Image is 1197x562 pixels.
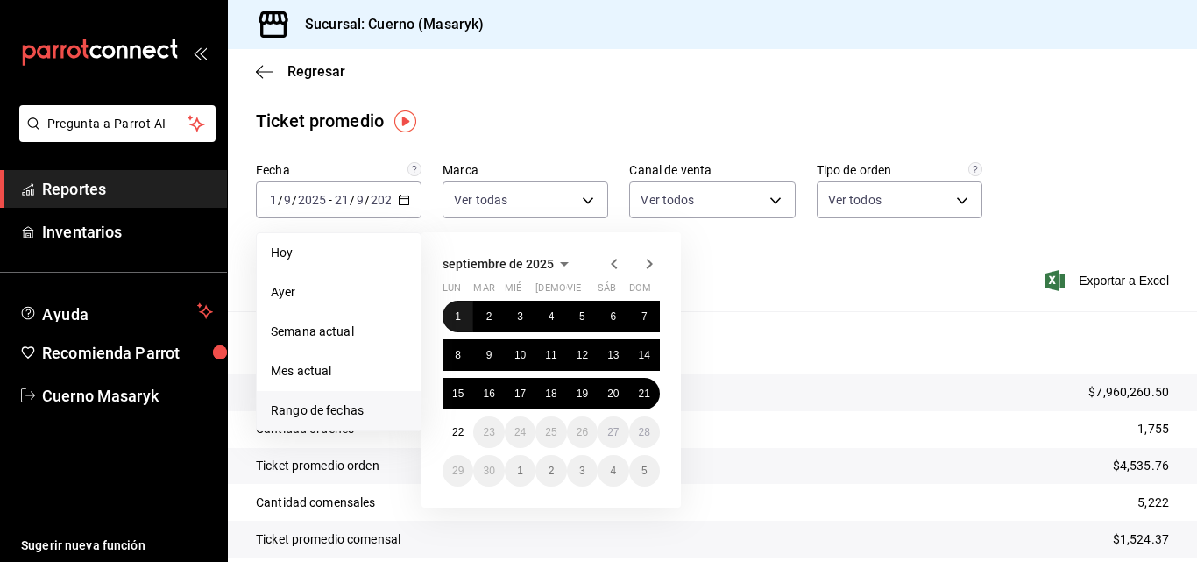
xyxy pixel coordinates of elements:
p: Ticket promedio orden [256,457,379,475]
button: Pregunta a Parrot AI [19,105,216,142]
span: - [329,193,332,207]
button: 4 de septiembre de 2025 [535,301,566,332]
abbr: 20 de septiembre de 2025 [607,388,619,400]
abbr: 25 de septiembre de 2025 [545,426,556,438]
abbr: lunes [443,282,461,301]
button: 28 de septiembre de 2025 [629,416,660,448]
button: 3 de octubre de 2025 [567,455,598,487]
button: 26 de septiembre de 2025 [567,416,598,448]
abbr: sábado [598,282,616,301]
abbr: 27 de septiembre de 2025 [607,426,619,438]
span: Inventarios [42,220,213,244]
abbr: 2 de octubre de 2025 [549,465,555,477]
abbr: 9 de septiembre de 2025 [486,349,492,361]
abbr: 17 de septiembre de 2025 [514,388,526,400]
span: Reportes [42,177,213,201]
input: ---- [297,193,327,207]
span: / [278,193,283,207]
button: 7 de septiembre de 2025 [629,301,660,332]
abbr: 30 de septiembre de 2025 [483,465,494,477]
abbr: 1 de octubre de 2025 [517,465,523,477]
abbr: jueves [535,282,639,301]
p: 5,222 [1137,494,1169,512]
abbr: 13 de septiembre de 2025 [607,349,619,361]
button: 23 de septiembre de 2025 [473,416,504,448]
button: 1 de octubre de 2025 [505,455,535,487]
div: Ticket promedio [256,108,384,134]
button: 1 de septiembre de 2025 [443,301,473,332]
span: Semana actual [271,323,407,341]
button: open_drawer_menu [193,46,207,60]
button: 8 de septiembre de 2025 [443,339,473,371]
img: Tooltip marker [394,110,416,132]
input: -- [334,193,350,207]
button: 6 de septiembre de 2025 [598,301,628,332]
span: Ayer [271,283,407,302]
button: 18 de septiembre de 2025 [535,378,566,409]
span: Ver todos [641,191,694,209]
h3: Sucursal: Cuerno (Masaryk) [291,14,484,35]
abbr: 18 de septiembre de 2025 [545,388,556,400]
button: Regresar [256,63,345,80]
button: 3 de septiembre de 2025 [505,301,535,332]
button: 24 de septiembre de 2025 [505,416,535,448]
span: / [292,193,297,207]
input: -- [356,193,365,207]
button: 2 de octubre de 2025 [535,455,566,487]
span: septiembre de 2025 [443,257,554,271]
abbr: 14 de septiembre de 2025 [639,349,650,361]
button: 15 de septiembre de 2025 [443,378,473,409]
abbr: 15 de septiembre de 2025 [452,388,464,400]
button: 2 de septiembre de 2025 [473,301,504,332]
abbr: 4 de octubre de 2025 [610,465,616,477]
button: 22 de septiembre de 2025 [443,416,473,448]
abbr: viernes [567,282,581,301]
abbr: 24 de septiembre de 2025 [514,426,526,438]
button: 13 de septiembre de 2025 [598,339,628,371]
p: Cantidad comensales [256,494,376,512]
button: 29 de septiembre de 2025 [443,455,473,487]
p: $7,960,260.50 [1088,383,1169,402]
button: 20 de septiembre de 2025 [598,378,628,409]
button: 30 de septiembre de 2025 [473,455,504,487]
button: 19 de septiembre de 2025 [567,378,598,409]
input: -- [283,193,292,207]
button: 14 de septiembre de 2025 [629,339,660,371]
p: Ticket promedio comensal [256,530,400,549]
svg: Información delimitada a máximo 62 días. [407,162,421,176]
abbr: 21 de septiembre de 2025 [639,388,650,400]
abbr: 6 de septiembre de 2025 [610,310,616,323]
label: Fecha [256,164,421,176]
abbr: 3 de septiembre de 2025 [517,310,523,323]
abbr: 5 de septiembre de 2025 [579,310,585,323]
label: Marca [443,164,608,176]
button: Exportar a Excel [1049,270,1169,291]
span: Mes actual [271,362,407,381]
abbr: 16 de septiembre de 2025 [483,388,494,400]
span: Rango de fechas [271,402,407,420]
span: Cuerno Masaryk [42,384,213,408]
button: 9 de septiembre de 2025 [473,339,504,371]
a: Pregunta a Parrot AI [12,127,216,146]
abbr: 5 de octubre de 2025 [641,465,648,477]
abbr: 1 de septiembre de 2025 [455,310,461,323]
abbr: 23 de septiembre de 2025 [483,426,494,438]
abbr: 12 de septiembre de 2025 [577,349,588,361]
label: Canal de venta [629,164,795,176]
span: Hoy [271,244,407,262]
abbr: 3 de octubre de 2025 [579,465,585,477]
button: 12 de septiembre de 2025 [567,339,598,371]
abbr: miércoles [505,282,521,301]
abbr: 28 de septiembre de 2025 [639,426,650,438]
button: 10 de septiembre de 2025 [505,339,535,371]
label: Tipo de orden [817,164,982,176]
button: septiembre de 2025 [443,253,575,274]
button: 11 de septiembre de 2025 [535,339,566,371]
span: / [350,193,355,207]
button: 17 de septiembre de 2025 [505,378,535,409]
abbr: 7 de septiembre de 2025 [641,310,648,323]
span: Regresar [287,63,345,80]
span: Pregunta a Parrot AI [47,115,188,133]
button: 21 de septiembre de 2025 [629,378,660,409]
